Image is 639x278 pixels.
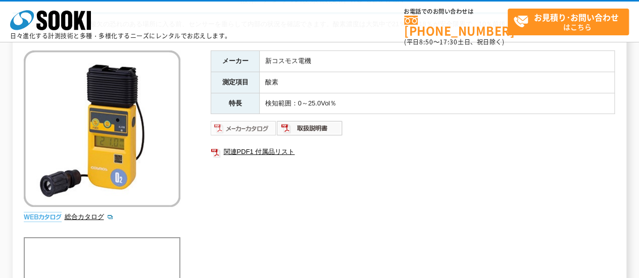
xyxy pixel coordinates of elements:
a: 関連PDF1 付属品リスト [211,145,615,158]
img: デジタル酸素濃度計 XO-326ⅡsA [24,50,180,207]
img: 取扱説明書 [277,120,343,136]
th: メーカー [211,50,260,72]
th: 測定項目 [211,72,260,93]
a: お見積り･お問い合わせはこちら [508,9,629,35]
img: webカタログ [24,212,62,222]
span: お電話でのお問い合わせは [404,9,508,15]
a: [PHONE_NUMBER] [404,16,508,36]
span: 17:30 [439,37,458,46]
a: 総合カタログ [64,213,114,220]
a: メーカーカタログ [211,127,277,135]
strong: お見積り･お問い合わせ [534,11,619,23]
span: 8:50 [419,37,433,46]
img: メーカーカタログ [211,120,277,136]
td: 新コスモス電機 [260,50,615,72]
a: 取扱説明書 [277,127,343,135]
span: はこちら [513,9,628,34]
span: (平日 ～ 土日、祝日除く) [404,37,504,46]
td: 検知範囲：0～25.0Vol％ [260,93,615,114]
th: 特長 [211,93,260,114]
p: 日々進化する計測技術と多種・多様化するニーズにレンタルでお応えします。 [10,33,231,39]
td: 酸素 [260,72,615,93]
